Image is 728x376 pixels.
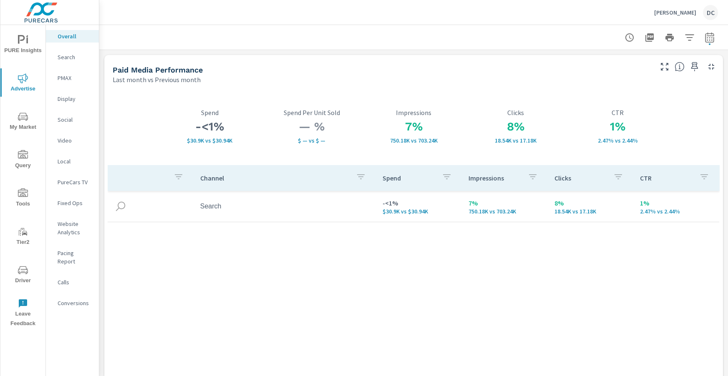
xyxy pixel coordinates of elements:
[46,197,99,209] div: Fixed Ops
[3,73,43,94] span: Advertise
[0,25,45,332] div: nav menu
[701,29,718,46] button: Select Date Range
[703,5,718,20] div: DC
[640,208,713,215] p: 2.47% vs 2.44%
[46,72,99,84] div: PMAX
[46,276,99,288] div: Calls
[200,174,349,182] p: Channel
[688,60,701,73] span: Save this to your personalized report
[46,218,99,238] div: Website Analytics
[3,227,43,247] span: Tier2
[654,9,696,16] p: [PERSON_NAME]
[567,137,669,144] p: 2.47% vs 2.44%
[675,62,685,72] span: Understand performance metrics over the selected time range.
[554,198,627,208] p: 8%
[46,93,99,105] div: Display
[261,109,363,116] p: Spend Per Unit Sold
[363,120,465,134] h3: 7%
[46,247,99,268] div: Pacing Report
[465,120,567,134] h3: 8%
[567,120,669,134] h3: 1%
[58,115,92,124] p: Social
[113,65,203,74] h5: Paid Media Performance
[363,109,465,116] p: Impressions
[640,198,713,208] p: 1%
[194,196,376,217] td: Search
[159,137,261,144] p: $30,898 vs $30,945
[46,113,99,126] div: Social
[58,220,92,236] p: Website Analytics
[3,150,43,170] span: Query
[261,120,363,134] h3: — %
[46,176,99,188] div: PureCars TV
[114,200,127,213] img: icon-search.svg
[469,208,541,215] p: 750,181 vs 703,241
[261,137,363,144] p: $ — vs $ —
[469,174,521,182] p: Impressions
[46,297,99,309] div: Conversions
[58,249,92,266] p: Pacing Report
[58,199,92,207] p: Fixed Ops
[658,60,671,73] button: Make Fullscreen
[383,208,455,215] p: $30,898 vs $30,945
[46,134,99,147] div: Video
[58,95,92,103] p: Display
[113,75,201,85] p: Last month vs Previous month
[681,29,698,46] button: Apply Filters
[567,109,669,116] p: CTR
[554,174,607,182] p: Clicks
[3,298,43,328] span: Leave Feedback
[58,278,92,286] p: Calls
[58,32,92,40] p: Overall
[159,120,261,134] h3: -<1%
[46,51,99,63] div: Search
[383,198,455,208] p: -<1%
[3,265,43,286] span: Driver
[58,74,92,82] p: PMAX
[46,30,99,43] div: Overall
[363,137,465,144] p: 750,181 vs 703,241
[58,299,92,307] p: Conversions
[58,178,92,186] p: PureCars TV
[58,53,92,61] p: Search
[3,35,43,55] span: PURE Insights
[705,60,718,73] button: Minimize Widget
[383,174,435,182] p: Spend
[159,109,261,116] p: Spend
[58,136,92,145] p: Video
[640,174,693,182] p: CTR
[465,109,567,116] p: Clicks
[465,137,567,144] p: 18,543 vs 17,175
[554,208,627,215] p: 18,543 vs 17,175
[469,198,541,208] p: 7%
[3,188,43,209] span: Tools
[46,155,99,168] div: Local
[3,112,43,132] span: My Market
[58,157,92,165] p: Local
